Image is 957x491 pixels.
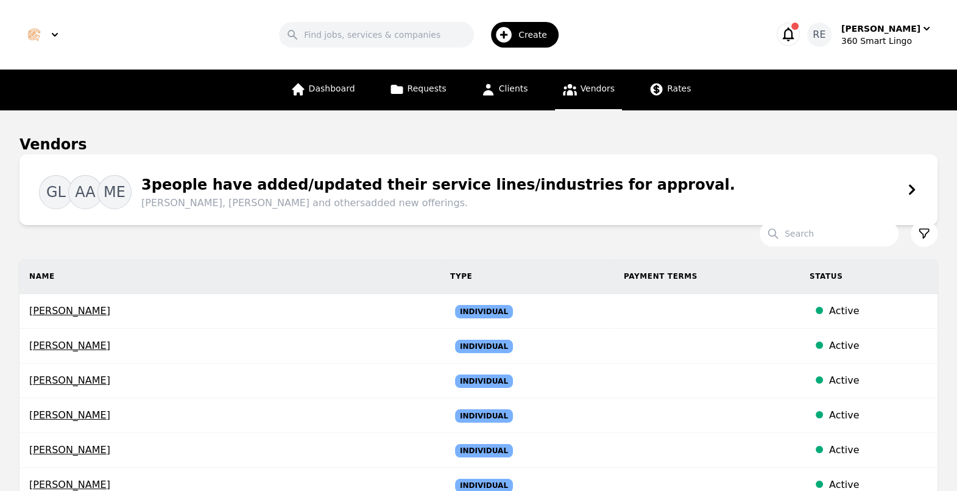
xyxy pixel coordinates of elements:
[455,305,513,318] span: Individual
[829,339,928,353] div: Active
[473,70,535,110] a: Clients
[283,70,362,110] a: Dashboard
[841,23,920,35] div: [PERSON_NAME]
[141,196,735,210] span: [PERSON_NAME], [PERSON_NAME] and others added new offerings.
[104,182,125,202] span: ME
[829,443,928,457] div: Active
[829,373,928,388] div: Active
[455,409,513,423] span: Individual
[29,408,431,423] span: [PERSON_NAME]
[19,259,440,294] th: Name
[440,259,614,294] th: Type
[29,339,431,353] span: [PERSON_NAME]
[382,70,454,110] a: Requests
[309,84,355,93] span: Dashboard
[813,27,825,42] span: RE
[829,408,928,423] div: Active
[911,220,938,247] button: Filter
[800,259,938,294] th: Status
[499,84,528,93] span: Clients
[29,373,431,388] span: [PERSON_NAME]
[760,221,899,246] input: Search
[474,17,566,52] button: Create
[518,29,556,41] span: Create
[75,182,96,202] span: AA
[19,135,87,154] h1: Vendors
[581,84,615,93] span: Vendors
[829,304,928,318] div: Active
[132,174,735,210] div: 3 people have added/updated their service lines/industries for approval.
[455,340,513,353] span: Individual
[807,23,933,47] button: RE[PERSON_NAME]360 Smart Lingo
[455,444,513,457] span: Individual
[279,22,474,48] input: Find jobs, services & companies
[641,70,698,110] a: Rates
[667,84,691,93] span: Rates
[408,84,447,93] span: Requests
[555,70,622,110] a: Vendors
[24,25,44,45] img: Logo
[455,375,513,388] span: Individual
[29,443,431,457] span: [PERSON_NAME]
[841,35,933,47] div: 360 Smart Lingo
[614,259,800,294] th: Payment Terms
[46,182,66,202] span: GL
[29,304,431,318] span: [PERSON_NAME]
